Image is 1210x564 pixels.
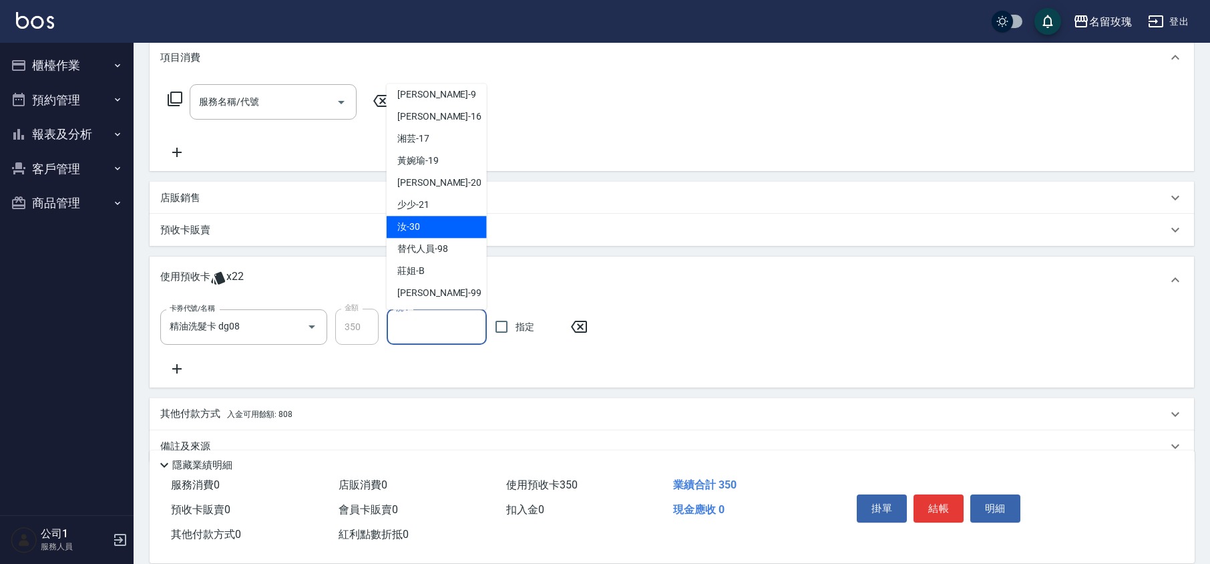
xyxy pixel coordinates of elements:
p: 預收卡販賣 [160,223,210,237]
button: Open [301,316,323,337]
span: 會員卡販賣 0 [339,503,398,516]
span: x22 [226,270,244,290]
div: 項目消費 [150,36,1194,79]
span: 紅利點數折抵 0 [339,528,409,541]
span: [PERSON_NAME] -16 [397,110,481,124]
button: Open [331,92,352,113]
img: Logo [16,12,54,29]
button: 掛單 [857,495,907,523]
span: 指定 [516,320,534,334]
span: [PERSON_NAME] -20 [397,176,481,190]
button: 櫃檯作業 [5,48,128,83]
span: 現金應收 0 [673,503,725,516]
button: 客戶管理 [5,152,128,186]
span: [PERSON_NAME] -99 [397,287,481,301]
span: 黃婉瑜 -19 [397,154,439,168]
label: 卡券代號/名稱 [170,303,214,313]
label: 金額 [345,303,359,313]
p: 店販銷售 [160,191,200,205]
div: 使用預收卡x22 [150,257,1194,303]
span: 預收卡販賣 0 [171,503,230,516]
span: 扣入金 0 [506,503,544,516]
span: 店販消費 0 [339,478,387,491]
button: 商品管理 [5,186,128,221]
span: 替代人員 -98 [397,243,448,257]
p: 備註及來源 [160,440,210,454]
button: 明細 [970,495,1020,523]
span: 服務消費 0 [171,478,220,491]
label: 洗-1 [396,303,409,313]
p: 隱藏業績明細 [172,458,232,472]
p: 服務人員 [41,541,109,553]
span: 湘芸 -17 [397,132,429,146]
span: 使用預收卡 350 [506,478,578,491]
div: 預收卡販賣 [150,214,1194,246]
p: 其他付款方式 [160,407,292,422]
span: 業績合計 350 [673,478,737,491]
div: 店販銷售 [150,182,1194,214]
button: 報表及分析 [5,117,128,152]
img: Person [11,527,37,553]
span: 入金可用餘額: 808 [227,410,292,419]
p: 項目消費 [160,51,200,65]
div: 備註及來源 [150,430,1194,462]
button: 預約管理 [5,83,128,118]
span: 其他付款方式 0 [171,528,241,541]
button: 名留玫瑰 [1068,8,1137,35]
button: 登出 [1143,9,1194,34]
button: save [1034,8,1061,35]
p: 使用預收卡 [160,270,210,290]
span: 汝 -30 [397,221,420,235]
h5: 公司1 [41,527,109,541]
span: 少少 -21 [397,198,429,213]
div: 名留玫瑰 [1089,13,1132,30]
div: 其他付款方式入金可用餘額: 808 [150,398,1194,430]
button: 結帳 [914,495,964,523]
span: [PERSON_NAME] -9 [397,88,476,102]
span: 莊姐 -B [397,265,425,279]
